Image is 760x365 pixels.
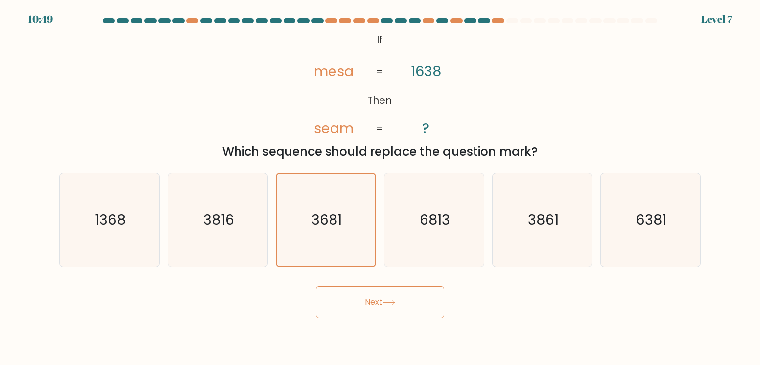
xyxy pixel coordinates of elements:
div: Which sequence should replace the question mark? [65,143,695,161]
tspan: = [377,65,383,79]
tspan: 1638 [411,61,441,81]
svg: @import url('[URL][DOMAIN_NAME]); [291,30,469,139]
tspan: Then [368,93,392,107]
text: 1368 [95,210,126,229]
text: 6813 [420,210,450,229]
tspan: mesa [314,61,354,81]
div: 10:49 [28,12,53,27]
div: Level 7 [701,12,732,27]
tspan: If [377,33,383,46]
text: 3861 [528,210,559,229]
text: 6381 [636,210,666,229]
tspan: ? [423,118,430,138]
button: Next [316,286,444,318]
tspan: = [377,122,383,136]
tspan: seam [314,118,354,138]
text: 3681 [311,210,342,229]
text: 3816 [203,210,234,229]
